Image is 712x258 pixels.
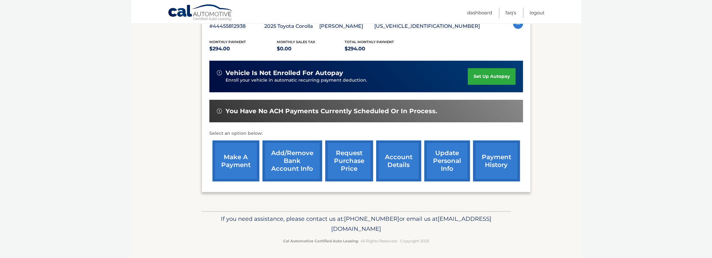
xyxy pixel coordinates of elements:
p: If you need assistance, please contact us at: or email us at [206,214,507,234]
a: Cal Automotive [168,4,233,22]
strong: Cal Automotive Certified Auto Leasing [283,239,358,243]
p: #44455812938 [209,22,264,31]
a: Logout [530,8,545,18]
a: Dashboard [467,8,492,18]
a: update personal info [424,140,470,181]
p: Select an option below: [209,130,523,137]
img: alert-white.svg [217,109,222,114]
a: Add/Remove bank account info [262,140,322,181]
a: make a payment [212,140,259,181]
span: [EMAIL_ADDRESS][DOMAIN_NAME] [331,215,491,232]
p: 2025 Toyota Corolla [264,22,319,31]
a: FAQ's [505,8,516,18]
p: $294.00 [345,44,412,53]
span: Monthly sales Tax [277,40,315,44]
a: account details [376,140,421,181]
a: payment history [473,140,520,181]
span: Total Monthly Payment [345,40,394,44]
span: [PHONE_NUMBER] [344,215,399,222]
a: set up autopay [468,68,515,85]
span: vehicle is not enrolled for autopay [226,69,343,77]
a: request purchase price [325,140,373,181]
p: Enroll your vehicle in automatic recurring payment deduction. [226,77,468,84]
p: - All Rights Reserved - Copyright 2025 [206,238,507,244]
img: alert-white.svg [217,70,222,75]
p: [US_VEHICLE_IDENTIFICATION_NUMBER] [374,22,480,31]
p: [PERSON_NAME] [319,22,374,31]
p: $294.00 [209,44,277,53]
span: Monthly Payment [209,40,246,44]
span: You have no ACH payments currently scheduled or in process. [226,107,437,115]
p: $0.00 [277,44,345,53]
